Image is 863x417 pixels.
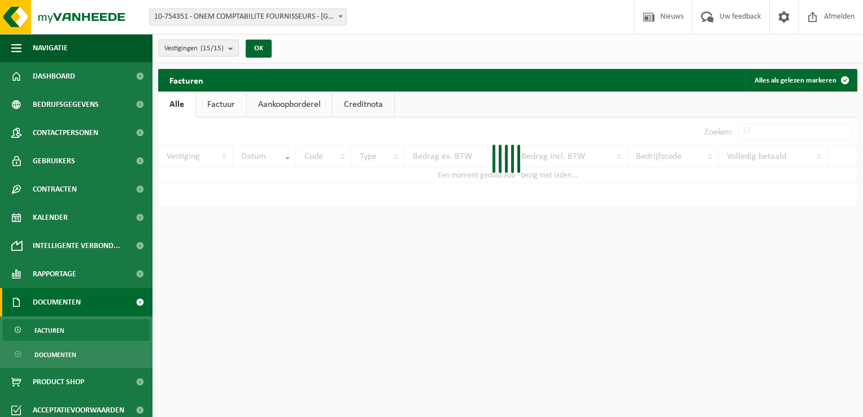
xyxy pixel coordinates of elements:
[746,69,856,92] button: Alles als gelezen markeren
[33,119,98,147] span: Contactpersonen
[33,90,99,119] span: Bedrijfsgegevens
[33,203,68,232] span: Kalender
[33,368,84,396] span: Product Shop
[33,62,75,90] span: Dashboard
[158,69,215,91] h2: Facturen
[33,232,120,260] span: Intelligente verbond...
[3,344,150,365] a: Documenten
[164,40,224,57] span: Vestigingen
[333,92,394,118] a: Creditnota
[33,175,77,203] span: Contracten
[33,288,81,316] span: Documenten
[3,319,150,341] a: Facturen
[158,92,195,118] a: Alle
[246,40,272,58] button: OK
[149,8,347,25] span: 10-754351 - ONEM COMPTABILITE FOURNISSEURS - BRUXELLES
[247,92,332,118] a: Aankoopborderel
[34,344,76,366] span: Documenten
[158,40,239,57] button: Vestigingen(15/15)
[196,92,246,118] a: Factuur
[33,34,68,62] span: Navigatie
[33,260,76,288] span: Rapportage
[201,45,224,52] count: (15/15)
[34,320,64,341] span: Facturen
[33,147,75,175] span: Gebruikers
[150,9,346,25] span: 10-754351 - ONEM COMPTABILITE FOURNISSEURS - BRUXELLES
